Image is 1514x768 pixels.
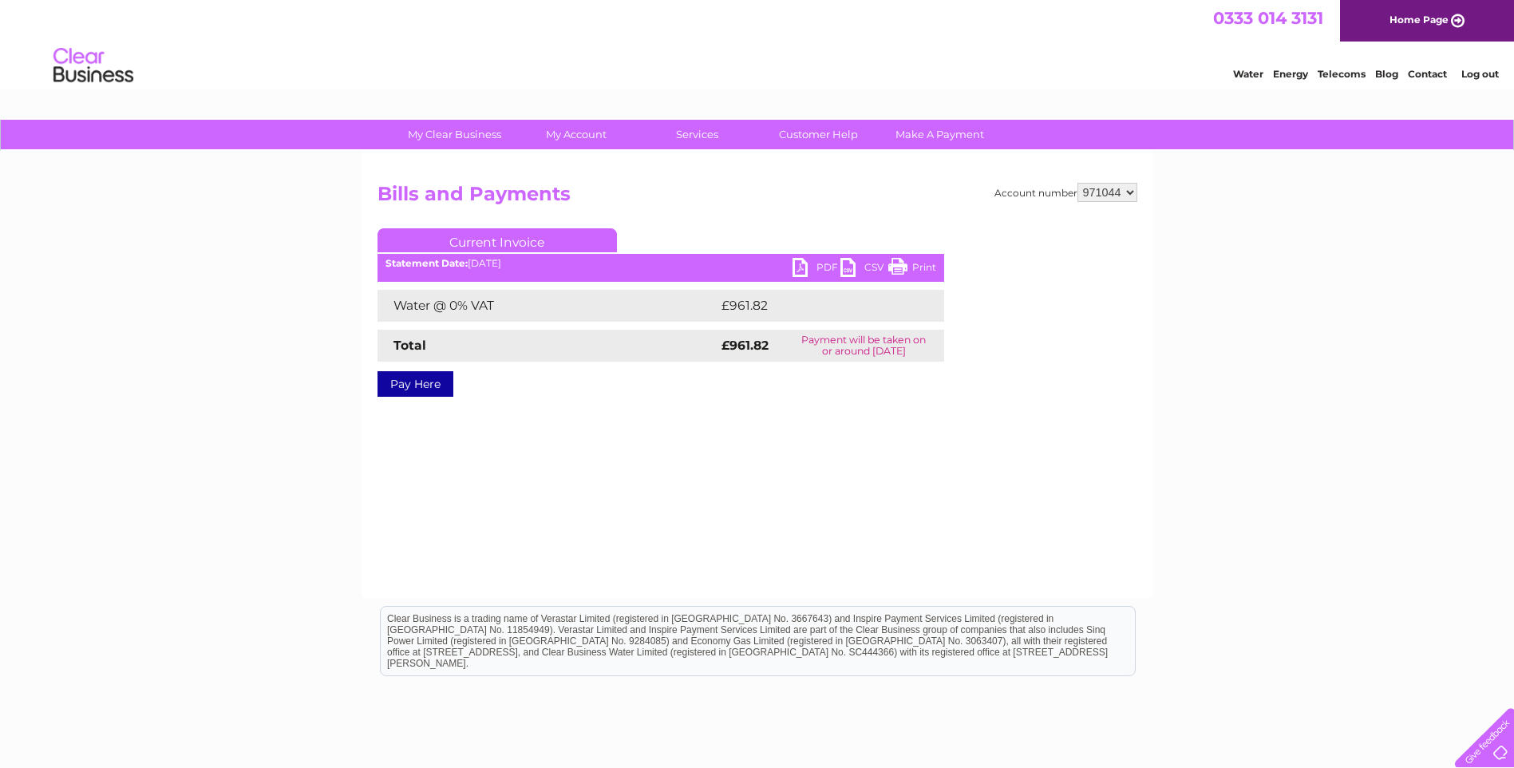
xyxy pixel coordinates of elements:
a: My Clear Business [389,120,520,149]
a: CSV [840,258,888,281]
h2: Bills and Payments [378,183,1137,213]
a: Pay Here [378,371,453,397]
a: Print [888,258,936,281]
a: Telecoms [1318,68,1366,80]
a: Current Invoice [378,228,617,252]
a: My Account [510,120,642,149]
a: PDF [793,258,840,281]
strong: Total [393,338,426,353]
td: Water @ 0% VAT [378,290,717,322]
a: 0333 014 3131 [1213,8,1323,28]
div: Account number [994,183,1137,202]
a: Water [1233,68,1263,80]
a: Contact [1408,68,1447,80]
a: Services [631,120,763,149]
b: Statement Date: [385,257,468,269]
div: [DATE] [378,258,944,269]
img: logo.png [53,42,134,90]
a: Energy [1273,68,1308,80]
a: Log out [1461,68,1499,80]
a: Customer Help [753,120,884,149]
a: Blog [1375,68,1398,80]
td: Payment will be taken on or around [DATE] [784,330,944,362]
a: Make A Payment [874,120,1006,149]
strong: £961.82 [721,338,769,353]
td: £961.82 [717,290,915,322]
div: Clear Business is a trading name of Verastar Limited (registered in [GEOGRAPHIC_DATA] No. 3667643... [381,9,1135,77]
